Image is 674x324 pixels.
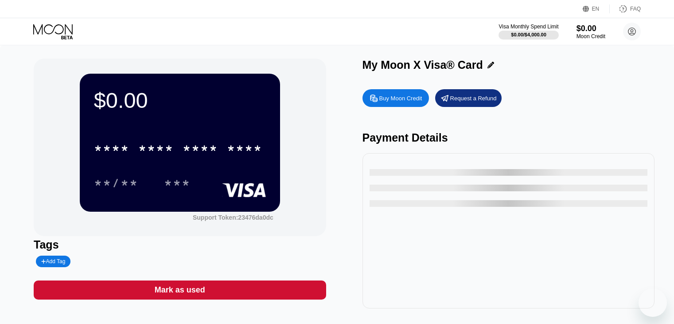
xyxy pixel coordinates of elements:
[379,95,422,102] div: Buy Moon Credit
[94,88,266,113] div: $0.00
[36,256,70,267] div: Add Tag
[362,131,655,144] div: Payment Details
[362,59,483,71] div: My Moon X Visa® Card
[639,288,667,317] iframe: Button to launch messaging window
[450,95,497,102] div: Request a Refund
[577,33,605,40] div: Moon Credit
[583,4,610,13] div: EN
[435,89,502,107] div: Request a Refund
[34,238,326,251] div: Tags
[155,285,205,295] div: Mark as used
[499,24,558,40] div: Visa Monthly Spend Limit$0.00/$4,000.00
[193,214,273,221] div: Support Token:23476da0dc
[630,6,641,12] div: FAQ
[34,281,326,300] div: Mark as used
[577,24,605,40] div: $0.00Moon Credit
[362,89,429,107] div: Buy Moon Credit
[41,258,65,265] div: Add Tag
[610,4,641,13] div: FAQ
[193,214,273,221] div: Support Token: 23476da0dc
[499,24,558,30] div: Visa Monthly Spend Limit
[592,6,600,12] div: EN
[511,32,546,37] div: $0.00 / $4,000.00
[577,24,605,33] div: $0.00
